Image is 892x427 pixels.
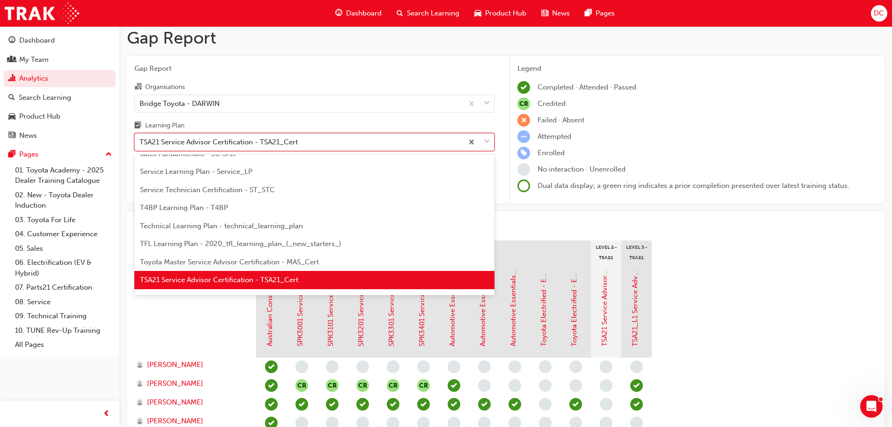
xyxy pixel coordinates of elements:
span: Technical Learning Plan - technical_learning_plan [140,222,303,230]
div: Organisations [145,82,185,92]
span: [PERSON_NAME] [147,378,203,389]
span: learningRecordVerb_PASS-icon [265,379,278,392]
span: learningRecordVerb_NONE-icon [295,360,308,373]
button: DC [871,5,887,22]
a: news-iconNews [534,4,577,23]
span: learningRecordVerb_COMPLETE-icon [417,398,430,411]
span: learningRecordVerb_PASS-icon [265,398,278,411]
a: 02. New - Toyota Dealer Induction [11,188,116,213]
span: learningRecordVerb_NONE-icon [509,379,521,392]
span: learningRecordVerb_NONE-icon [539,360,552,373]
div: Dashboard [19,35,55,46]
a: 05. Sales [11,241,116,256]
span: [PERSON_NAME] [147,416,203,427]
span: learningRecordVerb_COMPLETE-icon [478,398,491,411]
div: Level 2 - TSA21 Service Advisor Course [591,240,621,264]
span: Used Vehicle Learning Plan - UV_Learning Plan [140,294,293,302]
div: Product Hub [19,111,60,122]
button: null-icon [417,379,430,392]
span: Completed · Attended · Passed [538,83,636,91]
span: learningRecordVerb_PASS-icon [569,398,582,411]
button: Pages [4,146,116,163]
a: [PERSON_NAME] [136,378,247,389]
span: learningRecordVerb_NONE-icon [326,360,339,373]
span: learningRecordVerb_NONE-icon [478,379,491,392]
span: search-icon [8,94,15,102]
a: car-iconProduct Hub [467,4,534,23]
div: Learning Plan [145,121,184,130]
div: Bridge Toyota - DARWIN [140,98,220,109]
a: News [4,127,116,144]
span: learningRecordVerb_FAIL-icon [517,114,530,127]
span: organisation-icon [134,83,141,91]
span: learningRecordVerb_PASS-icon [448,379,460,392]
span: Search Learning [407,8,459,19]
span: learningRecordVerb_ENROLL-icon [517,147,530,159]
span: car-icon [474,7,481,19]
span: Failed · Absent [538,116,584,124]
a: Toyota Electrified - EV Range [539,252,548,346]
span: learningRecordVerb_NONE-icon [478,360,491,373]
span: search-icon [397,7,403,19]
div: Pages [19,149,38,160]
a: [PERSON_NAME] [136,416,247,427]
span: learningRecordVerb_COMPLETE-icon [630,379,643,392]
a: [PERSON_NAME] [136,397,247,408]
span: learningRecordVerb_NONE-icon [448,360,460,373]
span: Toyota Master Service Advisor Certification - MAS_Cert [140,258,319,266]
span: learningRecordVerb_NONE-icon [600,398,612,411]
span: learningRecordVerb_COMPLETE-icon [448,398,460,411]
button: DashboardMy TeamAnalyticsSearch LearningProduct HubNews [4,30,116,146]
div: Level 3 - TSA21 Service Advisor Quiz [621,240,652,264]
span: [PERSON_NAME] [147,397,203,408]
div: News [19,130,37,141]
a: Product Hub [4,108,116,125]
span: learningRecordVerb_PASS-icon [265,360,278,373]
div: Search Learning [19,92,71,103]
a: Search Learning [4,89,116,106]
span: pages-icon [8,150,15,159]
a: Dashboard [4,32,116,49]
span: null-icon [295,379,308,392]
span: learningRecordVerb_NONE-icon [600,360,612,373]
span: News [552,8,570,19]
span: learningRecordVerb_NONE-icon [509,360,521,373]
span: Enrolled [538,149,565,157]
a: Analytics [4,70,116,87]
a: 10. TUNE Rev-Up Training [11,323,116,338]
button: null-icon [356,379,369,392]
span: news-icon [541,7,548,19]
a: My Team [4,51,116,68]
span: guage-icon [335,7,342,19]
span: Dual data display; a green ring indicates a prior completion presented over latest training status. [538,181,849,190]
span: learningRecordVerb_NONE-icon [356,360,369,373]
a: Trak [5,3,79,24]
a: 07. Parts21 Certification [11,280,116,295]
span: TSA21 Service Advisor Certification - TSA21_Cert [140,276,298,284]
span: [PERSON_NAME] [147,360,203,370]
span: down-icon [484,136,490,148]
span: Pages [596,8,615,19]
a: TSA21 Service Advisor Course ( face to face) [600,204,609,346]
span: learningRecordVerb_COMPLETE-icon [356,398,369,411]
span: learningRecordVerb_COMPLETE-icon [509,398,521,411]
a: pages-iconPages [577,4,622,23]
a: guage-iconDashboard [328,4,389,23]
span: No interaction · Unenrolled [538,165,626,173]
a: 06. Electrification (EV & Hybrid) [11,255,116,280]
span: learningRecordVerb_ATTEMPT-icon [517,130,530,143]
a: All Pages [11,337,116,352]
span: T4BP Learning Plan - T4BP [140,203,228,212]
span: down-icon [484,97,490,110]
span: learningplan-icon [134,122,141,130]
span: news-icon [8,132,15,140]
span: Attempted [538,132,571,141]
span: learningRecordVerb_COMPLETE-icon [326,398,339,411]
a: 03. Toyota For Life [11,213,116,227]
div: My Team [19,54,49,65]
span: Product Hub [485,8,526,19]
h1: Gap Report [127,28,885,48]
